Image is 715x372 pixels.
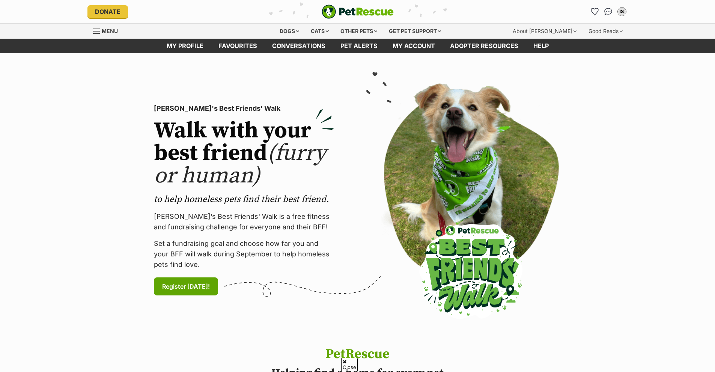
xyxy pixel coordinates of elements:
div: Dogs [274,24,304,39]
a: conversations [265,39,333,53]
a: My profile [159,39,211,53]
a: Donate [87,5,128,18]
div: lS [618,8,626,15]
span: Menu [102,28,118,34]
img: logo-e224e6f780fb5917bec1dbf3a21bbac754714ae5b6737aabdf751b685950b380.svg [322,5,394,19]
p: [PERSON_NAME]'s Best Friends' Walk [154,103,334,114]
img: chat-41dd97257d64d25036548639549fe6c8038ab92f7586957e7f3b1b290dea8141.svg [604,8,612,15]
a: Conversations [602,6,614,18]
div: Good Reads [583,24,628,39]
p: [PERSON_NAME]’s Best Friends' Walk is a free fitness and fundraising challenge for everyone and t... [154,211,334,232]
span: Register [DATE]! [162,282,210,291]
a: PetRescue [322,5,394,19]
a: Adopter resources [443,39,526,53]
a: Favourites [589,6,601,18]
button: My account [616,6,628,18]
div: About [PERSON_NAME] [507,24,582,39]
ul: Account quick links [589,6,628,18]
h2: Walk with your best friend [154,120,334,187]
a: Help [526,39,556,53]
a: Pet alerts [333,39,385,53]
p: to help homeless pets find their best friend. [154,193,334,205]
div: Get pet support [384,24,446,39]
span: Close [341,358,358,371]
p: Set a fundraising goal and choose how far you and your BFF will walk during September to help hom... [154,238,334,270]
span: (furry or human) [154,139,326,190]
a: My account [385,39,443,53]
h1: PetRescue [242,347,473,362]
div: Other pets [335,24,382,39]
div: Cats [306,24,334,39]
a: Menu [93,24,123,37]
a: Register [DATE]! [154,277,218,295]
a: Favourites [211,39,265,53]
